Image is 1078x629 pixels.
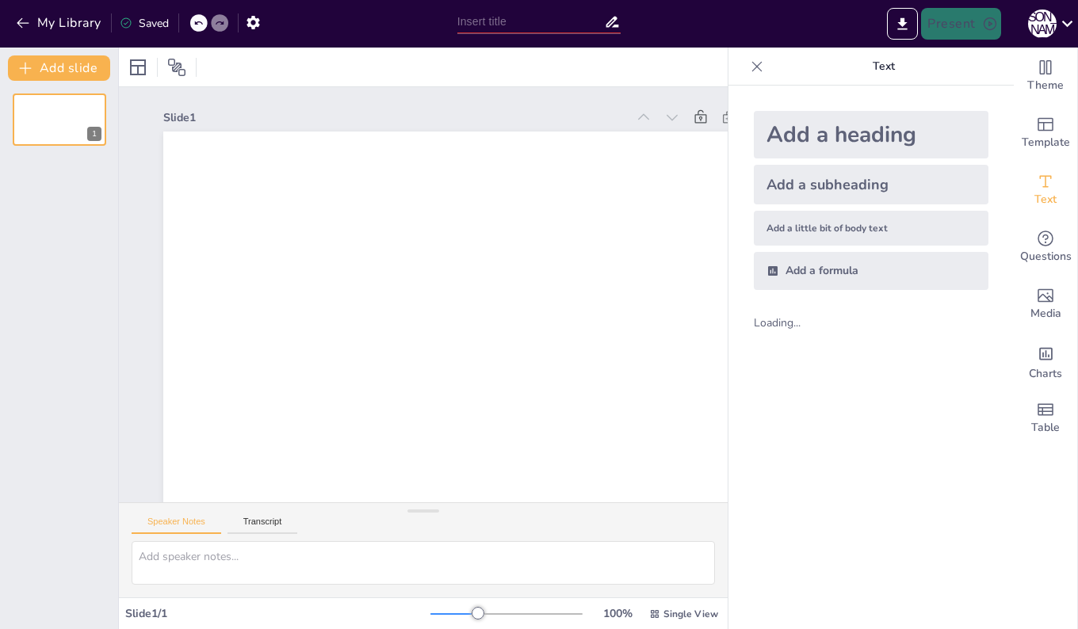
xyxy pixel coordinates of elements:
[12,10,108,36] button: My Library
[1029,365,1062,383] span: Charts
[754,315,828,330] div: Loading...
[1028,8,1057,40] button: [PERSON_NAME]
[457,10,605,33] input: Insert title
[1014,48,1077,105] div: Change the overall theme
[1028,10,1057,38] div: [PERSON_NAME]
[754,111,988,158] div: Add a heading
[1034,191,1057,208] span: Text
[125,55,151,80] div: Layout
[13,93,106,146] div: 1
[1014,105,1077,162] div: Add ready made slides
[132,517,221,534] button: Speaker Notes
[1030,305,1061,322] span: Media
[125,606,430,621] div: Slide 1 / 1
[754,252,988,290] div: Add a formula
[1027,77,1064,94] span: Theme
[163,110,626,125] div: Slide 1
[1022,134,1070,151] span: Template
[1014,219,1077,276] div: Get real-time input from your audience
[663,608,718,620] span: Single View
[887,8,918,40] button: Export to PowerPoint
[1014,390,1077,447] div: Add a table
[87,127,101,141] div: 1
[227,517,298,534] button: Transcript
[167,58,186,77] span: Position
[921,8,1000,40] button: Present
[754,165,988,204] div: Add a subheading
[1014,276,1077,333] div: Add images, graphics, shapes or video
[1031,419,1060,436] span: Table
[1014,333,1077,390] div: Add charts and graphs
[598,606,636,621] div: 100 %
[1014,162,1077,219] div: Add text boxes
[770,48,998,86] p: Text
[8,55,110,81] button: Add slide
[1020,248,1072,265] span: Questions
[754,211,988,246] div: Add a little bit of body text
[120,16,169,31] div: Saved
